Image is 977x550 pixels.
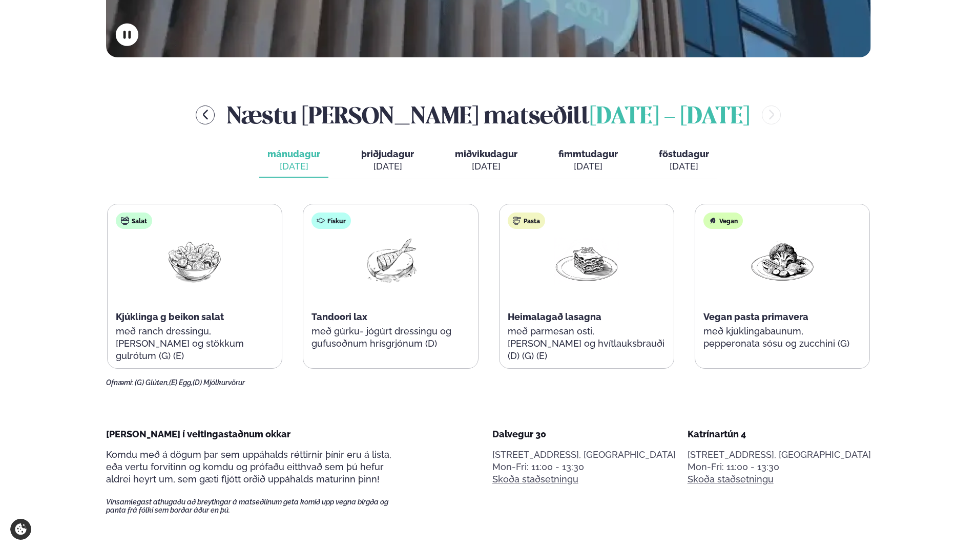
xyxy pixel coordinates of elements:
[447,144,526,178] button: miðvikudagur [DATE]
[135,378,169,387] span: (G) Glúten,
[227,98,750,132] h2: Næstu [PERSON_NAME] matseðill
[688,449,871,461] p: [STREET_ADDRESS], [GEOGRAPHIC_DATA]
[558,160,618,173] div: [DATE]
[688,473,774,485] a: Skoða staðsetningu
[267,149,320,159] span: mánudagur
[116,311,224,322] span: Kjúklinga g beikon salat
[508,311,601,322] span: Heimalagað lasagna
[688,428,871,440] div: Katrínartún 4
[703,325,861,350] p: með kjúklingabaunum, pepperonata sósu og zucchini (G)
[455,160,517,173] div: [DATE]
[554,237,619,285] img: Lasagna.png
[121,217,129,225] img: salad.svg
[659,149,709,159] span: föstudagur
[196,105,215,124] button: menu-btn-left
[492,428,676,440] div: Dalvegur 30
[558,149,618,159] span: fimmtudagur
[508,325,666,362] p: með parmesan osti, [PERSON_NAME] og hvítlauksbrauði (D) (G) (E)
[267,160,320,173] div: [DATE]
[492,461,676,473] div: Mon-Fri: 11:00 - 13:30
[317,217,325,225] img: fish.svg
[169,378,193,387] span: (E) Egg,
[358,237,423,285] img: Fish.png
[10,519,31,540] a: Cookie settings
[106,498,406,514] span: Vinsamlegast athugaðu að breytingar á matseðlinum geta komið upp vegna birgða og panta frá fólki ...
[750,237,815,285] img: Vegan.png
[703,311,808,322] span: Vegan pasta primavera
[492,473,578,485] a: Skoða staðsetningu
[688,461,871,473] div: Mon-Fri: 11:00 - 13:30
[311,213,351,229] div: Fiskur
[116,213,152,229] div: Salat
[162,237,227,285] img: Salad.png
[311,325,469,350] p: með gúrku- jógúrt dressingu og gufusoðnum hrísgrjónum (D)
[709,217,717,225] img: Vegan.svg
[106,449,391,484] span: Komdu með á dögum þar sem uppáhalds réttirnir þínir eru á lista, eða vertu forvitinn og komdu og ...
[361,160,414,173] div: [DATE]
[508,213,545,229] div: Pasta
[361,149,414,159] span: þriðjudagur
[106,429,290,439] span: [PERSON_NAME] í veitingastaðnum okkar
[550,144,626,178] button: fimmtudagur [DATE]
[762,105,781,124] button: menu-btn-right
[311,311,367,322] span: Tandoori lax
[492,449,676,461] p: [STREET_ADDRESS], [GEOGRAPHIC_DATA]
[651,144,717,178] button: föstudagur [DATE]
[193,378,245,387] span: (D) Mjólkurvörur
[513,217,521,225] img: pasta.svg
[659,160,709,173] div: [DATE]
[703,213,743,229] div: Vegan
[455,149,517,159] span: miðvikudagur
[116,325,274,362] p: með ranch dressingu, [PERSON_NAME] og stökkum gulrótum (G) (E)
[353,144,422,178] button: þriðjudagur [DATE]
[106,378,133,387] span: Ofnæmi:
[590,106,750,129] span: [DATE] - [DATE]
[259,144,328,178] button: mánudagur [DATE]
